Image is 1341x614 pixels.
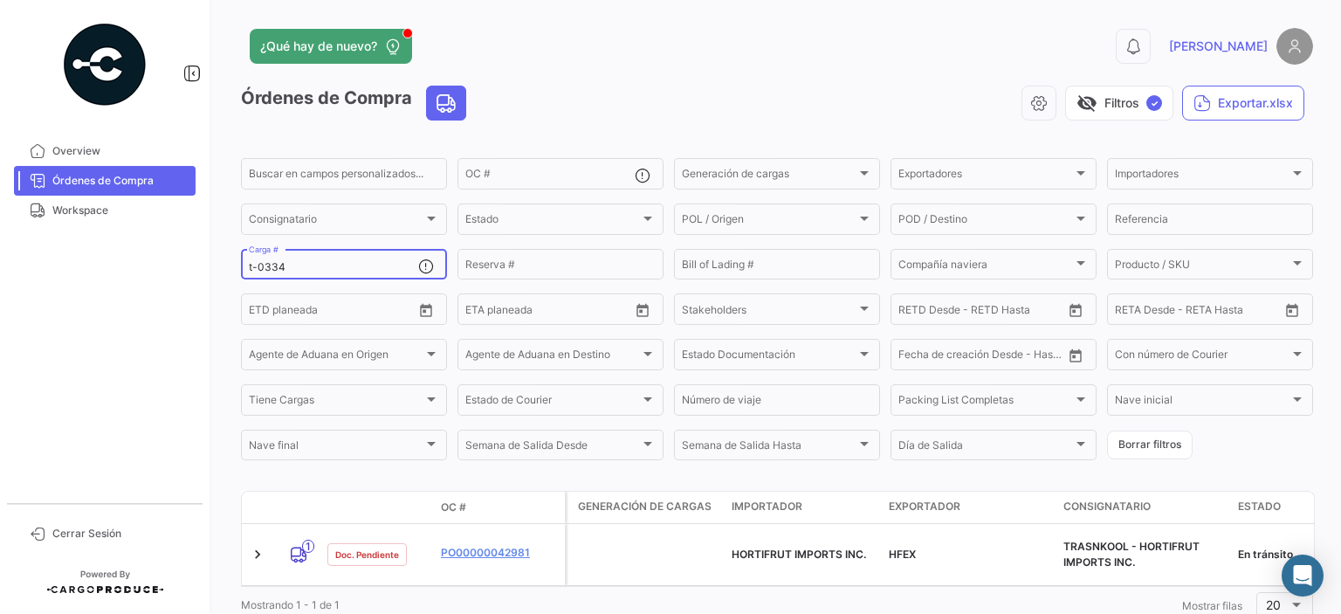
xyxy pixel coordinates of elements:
[1065,86,1173,121] button: visibility_offFiltros✓
[434,493,565,522] datatable-header-cell: OC #
[249,397,423,409] span: Tiene Cargas
[1182,86,1304,121] button: Exportar.xlsx
[567,492,725,523] datatable-header-cell: Generación de cargas
[1115,397,1289,409] span: Nave inicial
[465,216,640,228] span: Estado
[942,306,1021,318] input: Hasta
[1062,342,1089,369] button: Open calendar
[302,540,314,553] span: 1
[250,29,412,64] button: ¿Qué hay de nuevo?
[277,500,320,514] datatable-header-cell: Modo de Transporte
[1182,599,1242,612] span: Mostrar filas
[249,216,423,228] span: Consignatario
[1076,93,1097,114] span: visibility_off
[682,216,856,228] span: POL / Origen
[1266,597,1281,612] span: 20
[52,526,189,542] span: Cerrar Sesión
[52,203,189,218] span: Workspace
[942,351,1021,363] input: Hasta
[682,170,856,183] span: Generación de cargas
[249,442,423,454] span: Nave final
[1238,499,1281,514] span: Estado
[682,306,856,318] span: Stakeholders
[465,306,497,318] input: Desde
[898,442,1073,454] span: Día de Salida
[52,143,189,159] span: Overview
[241,598,340,611] span: Mostrando 1 - 1 de 1
[882,492,1056,523] datatable-header-cell: Exportador
[889,499,960,514] span: Exportador
[682,442,856,454] span: Semana de Salida Hasta
[1279,297,1305,323] button: Open calendar
[465,397,640,409] span: Estado de Courier
[1146,95,1162,111] span: ✓
[1062,297,1089,323] button: Open calendar
[292,306,371,318] input: Hasta
[14,166,196,196] a: Órdenes de Compra
[14,136,196,166] a: Overview
[1159,306,1237,318] input: Hasta
[629,297,656,323] button: Open calendar
[52,173,189,189] span: Órdenes de Compra
[320,500,434,514] datatable-header-cell: Estado Doc.
[898,306,930,318] input: Desde
[427,86,465,120] button: Land
[898,216,1073,228] span: POD / Destino
[578,499,712,514] span: Generación de cargas
[1115,306,1146,318] input: Desde
[465,442,640,454] span: Semana de Salida Desde
[1115,261,1289,273] span: Producto / SKU
[335,548,399,562] span: Doc. Pendiente
[1063,499,1151,514] span: Consignatario
[465,351,640,363] span: Agente de Aduana en Destino
[1169,38,1268,55] span: [PERSON_NAME]
[14,196,196,225] a: Workspace
[725,492,882,523] datatable-header-cell: Importador
[682,351,856,363] span: Estado Documentación
[441,500,466,515] span: OC #
[732,548,866,561] span: HORTIFRUT IMPORTS INC.
[249,546,266,563] a: Expand/Collapse Row
[898,261,1073,273] span: Compañía naviera
[732,499,802,514] span: Importador
[1115,351,1289,363] span: Con número de Courier
[249,351,423,363] span: Agente de Aduana en Origen
[898,351,930,363] input: Desde
[1063,540,1200,569] span: TRASNKOOL - HORTIFRUT IMPORTS INC.
[509,306,588,318] input: Hasta
[898,397,1073,409] span: Packing List Completas
[441,545,558,561] a: PO00000042981
[249,306,280,318] input: Desde
[1276,28,1313,65] img: placeholder-user.png
[260,38,377,55] span: ¿Qué hay de nuevo?
[1107,431,1193,459] button: Borrar filtros
[241,86,471,121] h3: Órdenes de Compra
[1056,492,1231,523] datatable-header-cell: Consignatario
[889,548,916,561] span: HFEX
[1115,170,1289,183] span: Importadores
[1282,555,1324,597] div: Abrir Intercom Messenger
[413,297,439,323] button: Open calendar
[61,21,148,108] img: powered-by.png
[898,170,1073,183] span: Exportadores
